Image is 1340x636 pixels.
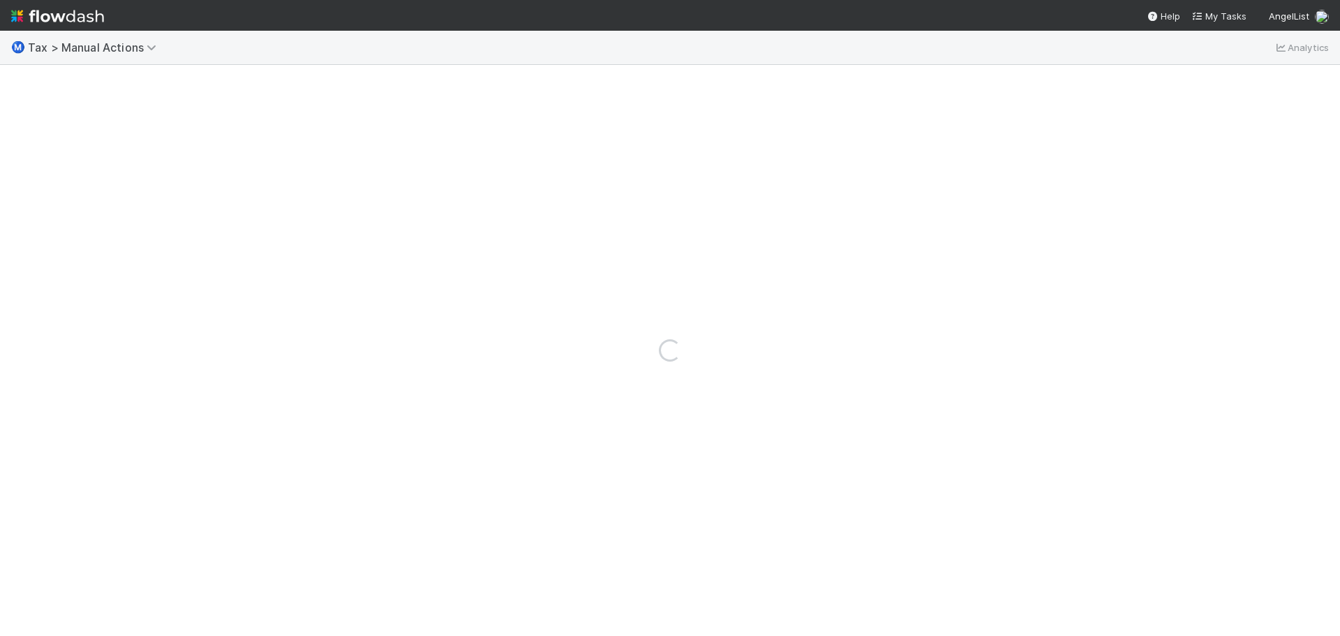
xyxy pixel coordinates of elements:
span: Tax > Manual Actions [28,40,163,54]
span: Ⓜ️ [11,41,25,53]
div: Help [1147,9,1180,23]
img: logo-inverted-e16ddd16eac7371096b0.svg [11,4,104,28]
a: Analytics [1274,39,1329,56]
span: AngelList [1269,10,1309,22]
span: My Tasks [1191,10,1246,22]
a: My Tasks [1191,9,1246,23]
img: avatar_c8e523dd-415a-4cf0-87a3-4b787501e7b6.png [1315,10,1329,24]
